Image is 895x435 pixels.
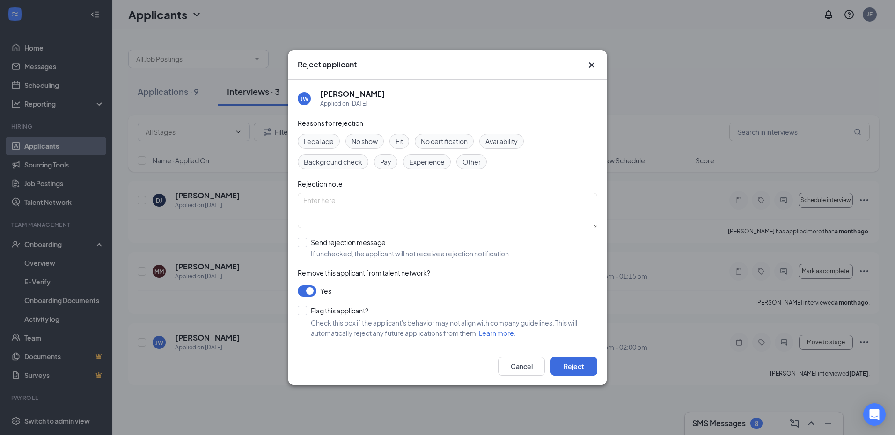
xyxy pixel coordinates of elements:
[352,136,378,146] span: No show
[304,157,362,167] span: Background check
[421,136,468,146] span: No certification
[863,403,886,426] div: Open Intercom Messenger
[320,285,331,297] span: Yes
[396,136,403,146] span: Fit
[311,319,577,337] span: Check this box if the applicant's behavior may not align with company guidelines. This will autom...
[298,180,343,188] span: Rejection note
[586,59,597,71] svg: Cross
[298,59,357,70] h3: Reject applicant
[320,99,385,109] div: Applied on [DATE]
[380,157,391,167] span: Pay
[485,136,518,146] span: Availability
[298,268,430,277] span: Remove this applicant from talent network?
[586,59,597,71] button: Close
[409,157,445,167] span: Experience
[320,89,385,99] h5: [PERSON_NAME]
[498,357,545,376] button: Cancel
[462,157,481,167] span: Other
[304,136,334,146] span: Legal age
[301,95,308,103] div: JW
[550,357,597,376] button: Reject
[479,329,516,337] a: Learn more.
[298,119,363,127] span: Reasons for rejection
